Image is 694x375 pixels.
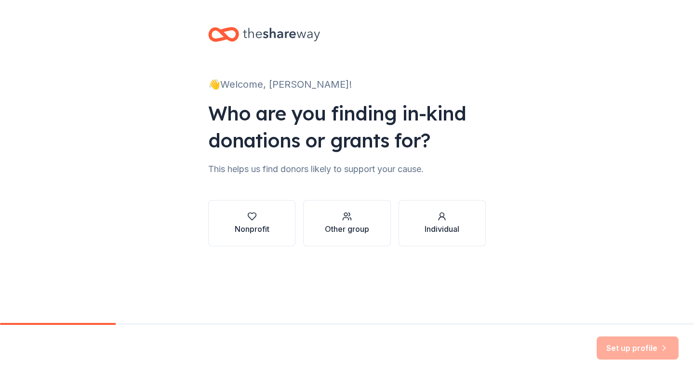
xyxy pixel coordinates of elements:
div: Who are you finding in-kind donations or grants for? [208,100,486,154]
div: This helps us find donors likely to support your cause. [208,161,486,177]
button: Nonprofit [208,200,295,246]
div: Nonprofit [235,223,269,235]
button: Other group [303,200,390,246]
button: Individual [399,200,486,246]
div: Other group [325,223,369,235]
div: 👋 Welcome, [PERSON_NAME]! [208,77,486,92]
div: Individual [425,223,459,235]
